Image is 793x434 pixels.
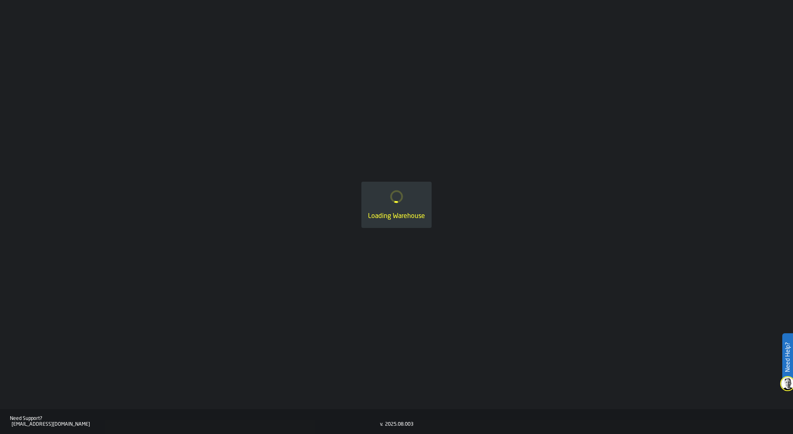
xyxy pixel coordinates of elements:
[10,416,380,422] div: Need Support?
[12,422,380,427] div: [EMAIL_ADDRESS][DOMAIN_NAME]
[385,422,413,427] div: 2025.08.003
[783,334,792,380] label: Need Help?
[368,211,425,221] div: Loading Warehouse
[380,422,383,427] div: v.
[10,416,380,427] a: Need Support?[EMAIL_ADDRESS][DOMAIN_NAME]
